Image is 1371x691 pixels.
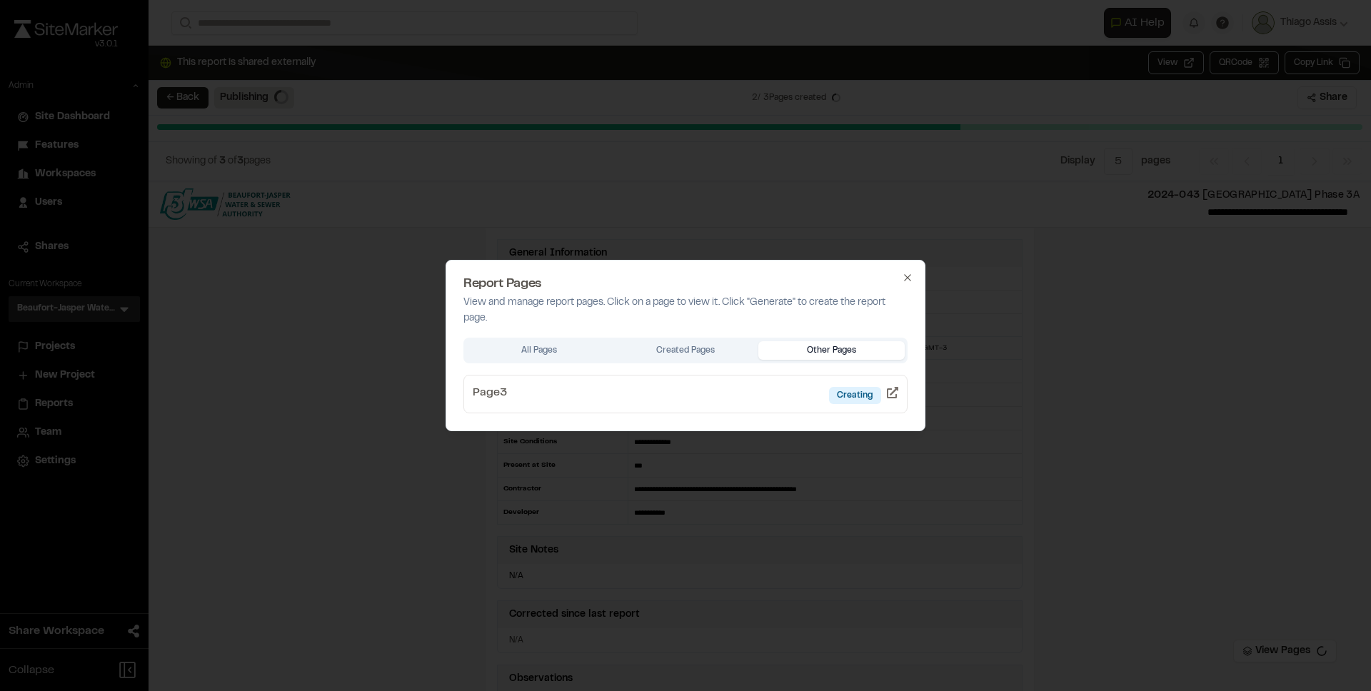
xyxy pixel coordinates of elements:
[613,341,759,360] button: Created Pages
[466,341,613,360] button: All Pages
[463,295,908,326] p: View and manage report pages. Click on a page to view it. Click "Generate" to create the report p...
[829,387,881,404] div: Creating
[463,375,908,413] a: Page3Creating
[758,341,905,360] button: Other Pages
[463,278,908,291] h2: Report Pages
[473,384,507,404] div: Page 3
